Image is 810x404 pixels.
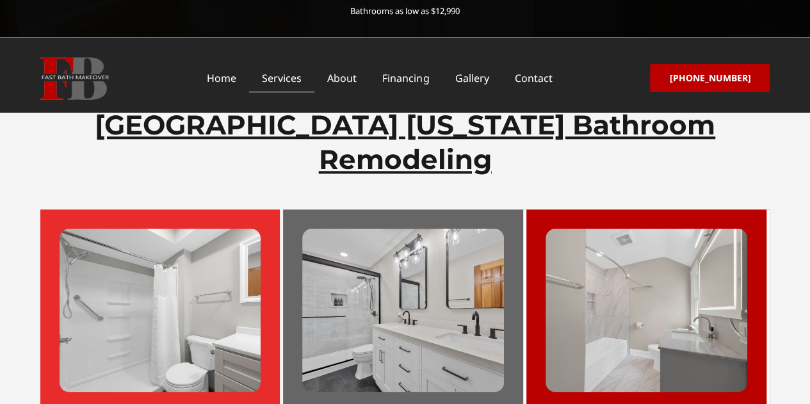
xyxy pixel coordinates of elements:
span: [PHONE_NUMBER] [669,74,750,83]
a: Gallery [442,63,501,93]
a: [PHONE_NUMBER] [650,64,770,92]
a: Home [194,63,249,93]
h2: [GEOGRAPHIC_DATA] [US_STATE] Bathroom Remodeling​ [47,108,764,177]
a: Services [249,63,314,93]
a: Financing [369,63,442,93]
a: About [314,63,369,93]
img: Fast Bath Makeover icon [40,57,109,100]
a: Contact [501,63,565,93]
